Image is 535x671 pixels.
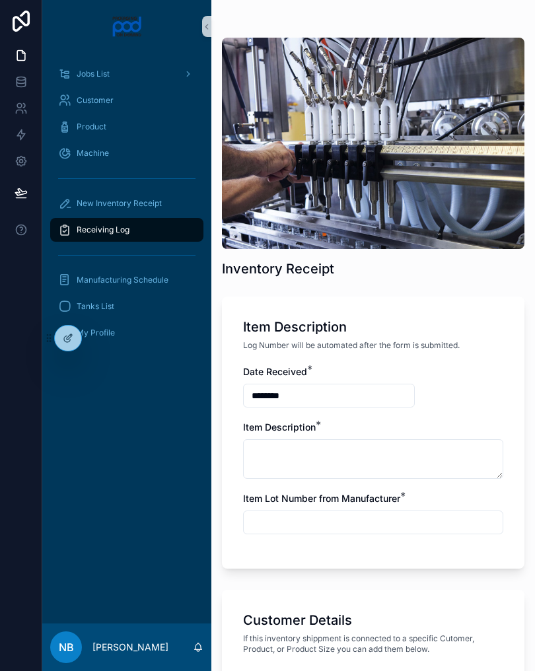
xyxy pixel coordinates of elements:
img: App logo [112,16,143,37]
h1: Inventory Receipt [222,260,334,278]
span: Receiving Log [77,225,129,235]
span: Machine [77,148,109,159]
span: Item Description [243,421,316,433]
span: Jobs List [77,69,110,79]
p: [PERSON_NAME] [92,641,168,654]
h1: Customer Details [243,611,352,629]
span: Date Received [243,366,307,377]
span: Product [77,122,106,132]
span: Tanks List [77,301,114,312]
a: Machine [50,141,203,165]
a: New Inventory Receipt [50,192,203,215]
a: Tanks List [50,295,203,318]
a: Jobs List [50,62,203,86]
span: If this inventory shippment is connected to a specific Cutomer, Product, or Product Size you can ... [243,633,503,654]
a: Product [50,115,203,139]
span: Customer [77,95,114,106]
span: Item Lot Number from Manufacturer [243,493,400,504]
span: Manufacturing Schedule [77,275,168,285]
span: New Inventory Receipt [77,198,162,209]
span: Log Number will be automated after the form is submitted. [243,340,460,351]
a: Manufacturing Schedule [50,268,203,292]
h1: Item Description [243,318,347,336]
a: Customer [50,88,203,112]
a: My Profile [50,321,203,345]
span: NB [59,639,74,655]
a: Receiving Log [50,218,203,242]
span: My Profile [77,328,115,338]
div: scrollable content [42,53,211,362]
